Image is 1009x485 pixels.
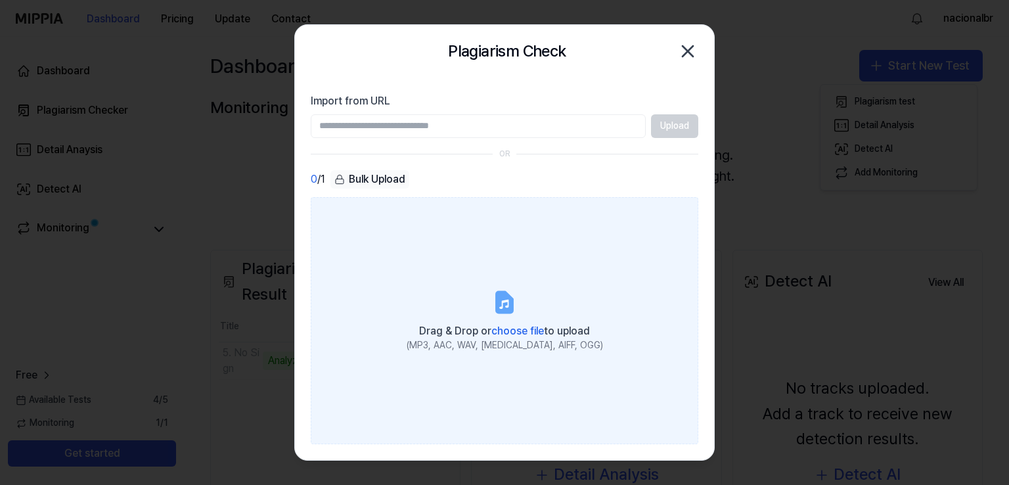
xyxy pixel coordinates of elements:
[311,93,698,109] label: Import from URL
[330,170,409,189] button: Bulk Upload
[499,149,510,160] div: OR
[419,325,590,337] span: Drag & Drop or to upload
[311,172,317,187] span: 0
[407,339,603,352] div: (MP3, AAC, WAV, [MEDICAL_DATA], AIFF, OGG)
[491,325,544,337] span: choose file
[448,39,566,64] h2: Plagiarism Check
[311,170,325,189] div: / 1
[330,170,409,189] div: Bulk Upload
